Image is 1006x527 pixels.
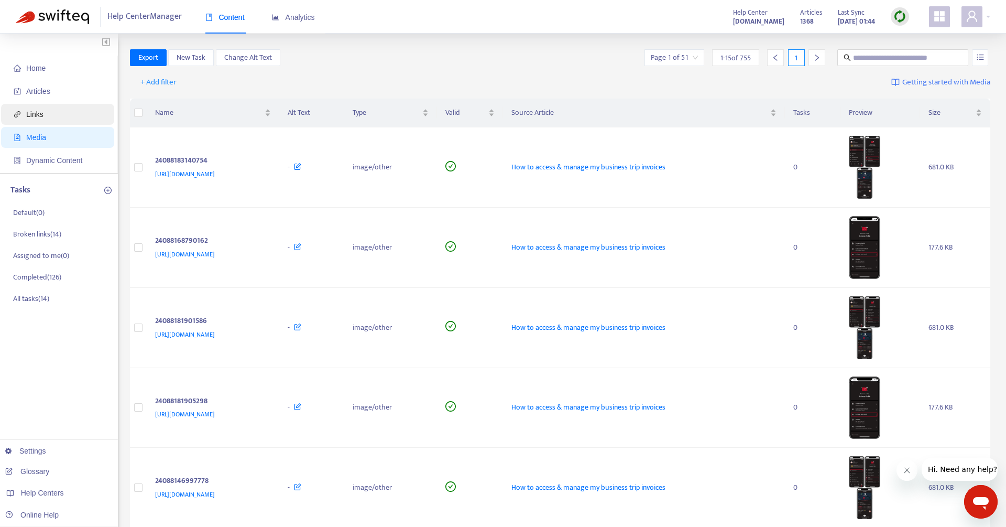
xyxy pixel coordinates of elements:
span: Home [26,64,46,72]
span: check-circle [445,241,456,252]
span: link [14,111,21,118]
span: How to access & manage my business trip invoices [511,241,665,253]
span: How to access & manage my business trip invoices [511,321,665,334]
iframe: Button to launch messaging window [964,485,998,519]
span: How to access & manage my business trip invoices [511,401,665,413]
th: Source Article [503,99,785,127]
a: Online Help [5,511,59,519]
span: [URL][DOMAIN_NAME] [155,329,215,340]
span: Name [155,107,263,119]
span: plus-circle [104,187,112,194]
span: How to access & manage my business trip invoices [511,481,665,493]
strong: [DOMAIN_NAME] [733,16,784,27]
span: [URL][DOMAIN_NAME] [155,489,215,500]
button: Export [130,49,167,66]
a: Settings [5,447,46,455]
span: Links [26,110,43,119]
span: left [772,54,779,61]
span: [URL][DOMAIN_NAME] [155,409,215,420]
span: Valid [445,107,486,119]
span: Content [205,13,245,21]
th: Tasks [785,99,840,127]
div: 24088181901586 [155,315,267,329]
span: Help Center [733,7,768,18]
span: right [813,54,821,61]
div: 1 [788,49,805,66]
button: + Add filter [133,74,184,91]
span: Type [353,107,420,119]
span: file-image [14,134,21,141]
div: 24088183140754 [155,155,267,168]
div: 24088168790162 [155,235,267,249]
td: image/other [344,288,437,368]
p: Completed ( 126 ) [13,272,61,283]
th: Alt Text [279,99,344,127]
div: 0 [793,402,832,413]
a: Glossary [5,467,49,476]
div: 24088181905298 [155,395,267,409]
span: check-circle [445,321,456,331]
span: New Task [177,52,205,63]
td: image/other [344,208,437,288]
span: How to access & manage my business trip invoices [511,161,665,173]
span: Articles [26,87,50,95]
div: 177.6 KB [928,402,982,413]
span: Size [928,107,974,119]
th: Valid [437,99,503,127]
th: Preview [840,99,920,127]
span: Dynamic Content [26,156,82,165]
span: + Add filter [140,76,177,89]
span: check-circle [445,481,456,492]
a: [DOMAIN_NAME] [733,15,784,27]
div: 0 [793,322,832,334]
span: Last Sync [838,7,865,18]
a: Getting started with Media [891,74,990,91]
img: media-preview [849,136,880,199]
span: home [14,64,21,72]
span: account-book [14,88,21,95]
img: media-preview [849,296,880,359]
div: 24088146997778 [155,475,267,489]
th: Size [920,99,990,127]
span: container [14,157,21,164]
span: search [844,54,851,61]
div: 0 [793,482,832,493]
strong: [DATE] 01:44 [838,16,875,27]
span: - [288,401,290,413]
div: 681.0 KB [928,162,982,173]
span: - [288,321,290,334]
span: [URL][DOMAIN_NAME] [155,169,215,179]
th: Type [344,99,437,127]
img: Swifteq [16,9,89,24]
span: - [288,161,290,173]
span: Help Center Manager [107,7,182,27]
iframe: Close message [896,460,917,481]
p: Broken links ( 14 ) [13,229,61,240]
span: - [288,241,290,253]
img: media-preview [849,377,880,439]
span: Articles [800,7,822,18]
span: Analytics [272,13,315,21]
span: Media [26,133,46,142]
strong: 1368 [800,16,814,27]
span: book [205,14,213,21]
iframe: Message from company [922,458,998,481]
span: Help Centers [21,489,64,497]
button: Change Alt Text [216,49,280,66]
div: 177.6 KB [928,242,982,253]
span: - [288,481,290,493]
p: Assigned to me ( 0 ) [13,250,69,261]
div: 0 [793,242,832,253]
span: 1 - 15 of 755 [720,52,751,63]
div: 0 [793,162,832,173]
img: sync.dc5367851b00ba804db3.png [893,10,906,23]
span: [URL][DOMAIN_NAME] [155,249,215,260]
button: New Task [168,49,214,66]
img: media-preview [849,216,880,279]
p: All tasks ( 14 ) [13,293,49,304]
td: image/other [344,127,437,208]
span: check-circle [445,161,456,171]
span: check-circle [445,401,456,412]
th: Name [147,99,280,127]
